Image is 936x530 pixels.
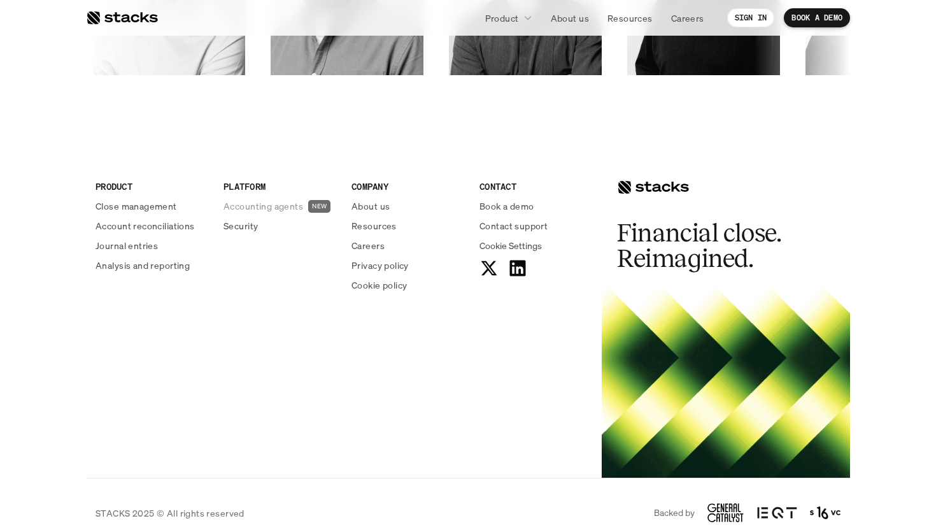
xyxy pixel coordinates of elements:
[351,199,390,213] p: About us
[96,506,245,520] p: STACKS 2025 © All rights reserved
[600,6,660,29] a: Resources
[351,180,464,193] p: COMPANY
[479,219,592,233] a: Contact support
[617,220,808,271] h2: Financial close. Reimagined.
[96,219,195,233] p: Account reconciliations
[351,278,464,292] a: Cookie policy
[663,6,712,29] a: Careers
[479,180,592,193] p: CONTACT
[479,239,542,252] button: Cookie Trigger
[351,259,464,272] a: Privacy policy
[551,11,589,25] p: About us
[223,219,258,233] p: Security
[96,239,208,252] a: Journal entries
[351,199,464,213] a: About us
[351,278,407,292] p: Cookie policy
[96,239,158,252] p: Journal entries
[96,259,208,272] a: Analysis and reporting
[543,6,597,29] a: About us
[479,219,548,233] p: Contact support
[96,219,208,233] a: Account reconciliations
[791,13,842,22] p: BOOK A DEMO
[223,199,303,213] p: Accounting agents
[351,239,464,252] a: Careers
[607,11,653,25] p: Resources
[479,199,534,213] p: Book a demo
[96,199,208,213] a: Close management
[479,239,542,252] span: Cookie Settings
[735,13,767,22] p: SIGN IN
[784,8,850,27] a: BOOK A DEMO
[351,219,397,233] p: Resources
[223,180,336,193] p: PLATFORM
[671,11,704,25] p: Careers
[223,199,336,213] a: Accounting agentsNEW
[479,199,592,213] a: Book a demo
[96,199,177,213] p: Close management
[727,8,775,27] a: SIGN IN
[351,239,385,252] p: Careers
[96,259,190,272] p: Analysis and reporting
[654,508,695,519] p: Backed by
[351,259,409,272] p: Privacy policy
[485,11,519,25] p: Product
[223,219,336,233] a: Security
[351,219,464,233] a: Resources
[312,203,327,210] h2: NEW
[96,180,208,193] p: PRODUCT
